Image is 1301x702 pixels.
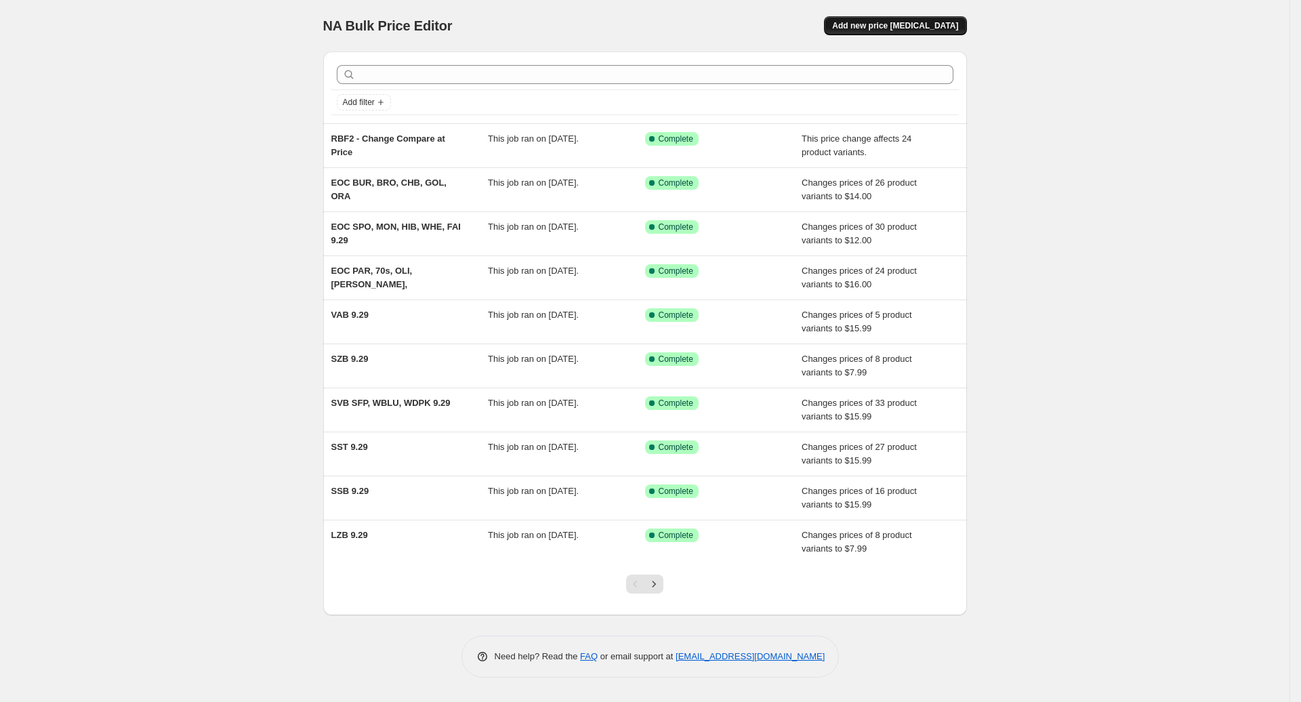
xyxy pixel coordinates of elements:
span: This price change affects 24 product variants. [802,133,911,157]
span: or email support at [598,651,676,661]
span: This job ran on [DATE]. [488,398,579,408]
button: Add filter [337,94,391,110]
span: This job ran on [DATE]. [488,354,579,364]
span: Add filter [343,97,375,108]
span: EOC PAR, 70s, OLI, [PERSON_NAME], [331,266,413,289]
span: This job ran on [DATE]. [488,178,579,188]
span: Changes prices of 26 product variants to $14.00 [802,178,917,201]
span: SZB 9.29 [331,354,369,364]
span: Changes prices of 33 product variants to $15.99 [802,398,917,421]
span: EOC BUR, BRO, CHB, GOL, ORA [331,178,447,201]
span: Need help? Read the [495,651,581,661]
span: RBF2 - Change Compare at Price [331,133,445,157]
span: EOC SPO, MON, HIB, WHE, FAI 9.29 [331,222,461,245]
span: Complete [659,266,693,276]
span: Changes prices of 8 product variants to $7.99 [802,354,912,377]
span: Complete [659,530,693,541]
button: Next [644,575,663,594]
span: Changes prices of 5 product variants to $15.99 [802,310,912,333]
span: Complete [659,133,693,144]
span: Add new price [MEDICAL_DATA] [832,20,958,31]
span: LZB 9.29 [331,530,368,540]
span: NA Bulk Price Editor [323,18,453,33]
span: SSB 9.29 [331,486,369,496]
span: Changes prices of 24 product variants to $16.00 [802,266,917,289]
span: VAB 9.29 [331,310,369,320]
span: Complete [659,178,693,188]
span: This job ran on [DATE]. [488,486,579,496]
a: FAQ [580,651,598,661]
span: This job ran on [DATE]. [488,530,579,540]
span: Changes prices of 16 product variants to $15.99 [802,486,917,510]
span: Complete [659,442,693,453]
span: This job ran on [DATE]. [488,266,579,276]
button: Add new price [MEDICAL_DATA] [824,16,966,35]
span: Changes prices of 27 product variants to $15.99 [802,442,917,466]
span: This job ran on [DATE]. [488,442,579,452]
span: Complete [659,310,693,321]
span: SST 9.29 [331,442,368,452]
span: Changes prices of 8 product variants to $7.99 [802,530,912,554]
span: Complete [659,398,693,409]
a: [EMAIL_ADDRESS][DOMAIN_NAME] [676,651,825,661]
nav: Pagination [626,575,663,594]
span: This job ran on [DATE]. [488,222,579,232]
span: This job ran on [DATE]. [488,310,579,320]
span: Changes prices of 30 product variants to $12.00 [802,222,917,245]
span: This job ran on [DATE]. [488,133,579,144]
span: Complete [659,222,693,232]
span: Complete [659,354,693,365]
span: Complete [659,486,693,497]
span: SVB SFP, WBLU, WDPK 9.29 [331,398,451,408]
